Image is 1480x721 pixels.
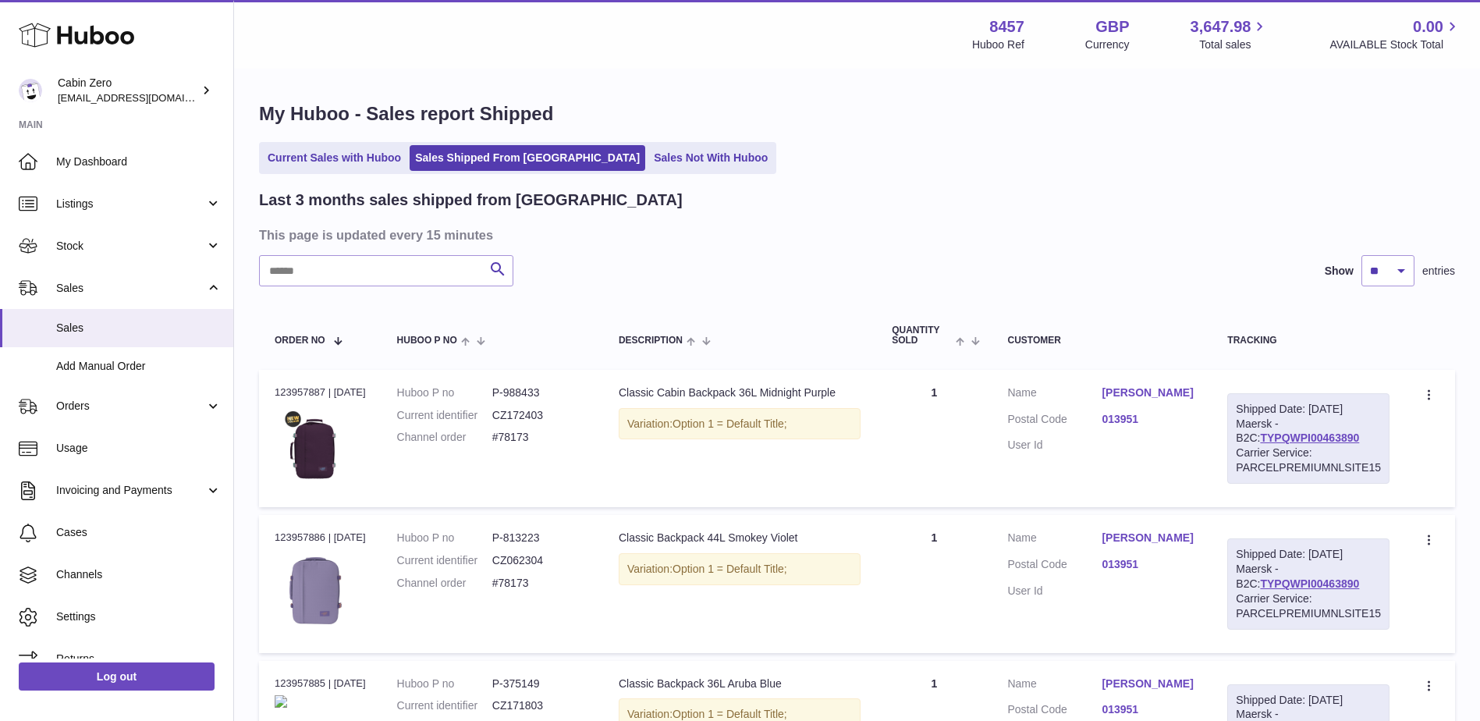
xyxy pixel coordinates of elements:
[56,525,222,540] span: Cases
[56,281,205,296] span: Sales
[275,385,366,400] div: 123957887 | [DATE]
[56,239,205,254] span: Stock
[1422,264,1455,279] span: entries
[56,154,222,169] span: My Dashboard
[876,370,992,507] td: 1
[1329,16,1461,52] a: 0.00 AVAILABLE Stock Total
[397,336,457,346] span: Huboo P no
[673,563,787,575] span: Option 1 = Default Title;
[397,531,492,545] dt: Huboo P no
[259,101,1455,126] h1: My Huboo - Sales report Shipped
[492,385,587,400] dd: P-988433
[1199,37,1269,52] span: Total sales
[989,16,1024,37] strong: 8457
[492,677,587,691] dd: P-375149
[275,336,325,346] span: Order No
[1095,16,1129,37] strong: GBP
[648,145,773,171] a: Sales Not With Huboo
[56,197,205,211] span: Listings
[397,698,492,713] dt: Current identifier
[673,708,787,720] span: Option 1 = Default Title;
[1413,16,1443,37] span: 0.00
[19,662,215,691] a: Log out
[619,553,861,585] div: Variation:
[619,677,861,691] div: Classic Backpack 36L Aruba Blue
[1007,557,1102,576] dt: Postal Code
[492,576,587,591] dd: #78173
[275,677,366,691] div: 123957885 | [DATE]
[1102,385,1196,400] a: [PERSON_NAME]
[56,321,222,336] span: Sales
[397,430,492,445] dt: Channel order
[1227,538,1389,629] div: Maersk - B2C:
[1329,37,1461,52] span: AVAILABLE Stock Total
[397,553,492,568] dt: Current identifier
[1227,393,1389,484] div: Maersk - B2C:
[262,145,406,171] a: Current Sales with Huboo
[1102,677,1196,691] a: [PERSON_NAME]
[259,190,683,211] h2: Last 3 months sales shipped from [GEOGRAPHIC_DATA]
[1236,693,1381,708] div: Shipped Date: [DATE]
[275,531,366,545] div: 123957886 | [DATE]
[1236,446,1381,475] div: Carrier Service: PARCELPREMIUMNLSITE15
[56,359,222,374] span: Add Manual Order
[892,325,952,346] span: Quantity Sold
[58,91,229,104] span: [EMAIL_ADDRESS][DOMAIN_NAME]
[492,408,587,423] dd: CZ172403
[492,531,587,545] dd: P-813223
[1007,531,1102,549] dt: Name
[492,430,587,445] dd: #78173
[492,698,587,713] dd: CZ171803
[619,336,683,346] span: Description
[1236,547,1381,562] div: Shipped Date: [DATE]
[1227,336,1389,346] div: Tracking
[56,567,222,582] span: Channels
[397,385,492,400] dt: Huboo P no
[1191,16,1251,37] span: 3,647.98
[619,385,861,400] div: Classic Cabin Backpack 36L Midnight Purple
[275,550,353,628] img: CLASSIC_44L_SMOKEY_VIOLET_FRONT.jpg
[259,226,1451,243] h3: This page is updated every 15 minutes
[1007,385,1102,404] dt: Name
[1236,402,1381,417] div: Shipped Date: [DATE]
[56,652,222,666] span: Returns
[397,576,492,591] dt: Channel order
[1102,557,1196,572] a: 013951
[1007,702,1102,721] dt: Postal Code
[1007,677,1102,695] dt: Name
[1191,16,1269,52] a: 3,647.98 Total sales
[19,79,42,102] img: internalAdmin-8457@internal.huboo.com
[56,399,205,414] span: Orders
[972,37,1024,52] div: Huboo Ref
[58,76,198,105] div: Cabin Zero
[275,695,287,708] img: cabinzero-classic-aruba-blue20_b33da226-7529-4af8-84c8-e2ca3371323f.jpg
[673,417,787,430] span: Option 1 = Default Title;
[1007,584,1102,598] dt: User Id
[56,609,222,624] span: Settings
[1325,264,1354,279] label: Show
[619,531,861,545] div: Classic Backpack 44L Smokey Violet
[876,515,992,652] td: 1
[1007,412,1102,431] dt: Postal Code
[1236,591,1381,621] div: Carrier Service: PARCELPREMIUMNLSITE15
[410,145,645,171] a: Sales Shipped From [GEOGRAPHIC_DATA]
[1102,531,1196,545] a: [PERSON_NAME]
[1007,336,1196,346] div: Customer
[492,553,587,568] dd: CZ062304
[1260,577,1359,590] a: TYPQWPI00463890
[56,441,222,456] span: Usage
[397,677,492,691] dt: Huboo P no
[1007,438,1102,453] dt: User Id
[1102,412,1196,427] a: 013951
[56,483,205,498] span: Invoicing and Payments
[619,408,861,440] div: Variation:
[1260,432,1359,444] a: TYPQWPI00463890
[1085,37,1130,52] div: Currency
[1102,702,1196,717] a: 013951
[397,408,492,423] dt: Current identifier
[275,404,353,482] img: CLASSIC36L-Midnight-purple-FRONT_a758e131-8ba0-422a-9d3b-65f5e93cb922.jpg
